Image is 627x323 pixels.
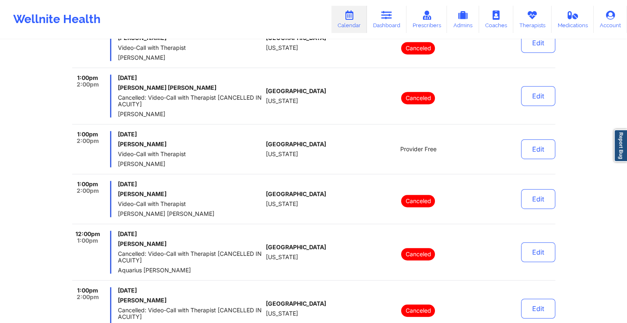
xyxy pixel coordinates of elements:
[118,111,263,117] span: [PERSON_NAME]
[118,131,263,138] span: [DATE]
[401,195,435,207] p: Canceled
[77,187,99,194] span: 2:00pm
[118,307,263,320] span: Cancelled: Video-Call with Therapist [CANCELLED IN ACUITY]
[367,6,406,33] a: Dashboard
[447,6,479,33] a: Admins
[266,88,326,94] span: [GEOGRAPHIC_DATA]
[118,141,263,147] h6: [PERSON_NAME]
[77,138,99,144] span: 2:00pm
[400,146,436,152] span: Provider Free
[118,250,263,264] span: Cancelled: Video-Call with Therapist [CANCELLED IN ACUITY]
[521,242,555,262] button: Edit
[521,86,555,106] button: Edit
[401,92,435,104] p: Canceled
[266,141,326,147] span: [GEOGRAPHIC_DATA]
[266,44,298,51] span: [US_STATE]
[118,44,263,51] span: Video-Call with Therapist
[401,248,435,260] p: Canceled
[406,6,447,33] a: Prescribers
[521,33,555,53] button: Edit
[77,237,98,244] span: 1:00pm
[266,201,298,207] span: [US_STATE]
[77,294,99,300] span: 2:00pm
[77,131,98,138] span: 1:00pm
[118,241,263,247] h6: [PERSON_NAME]
[118,161,263,167] span: [PERSON_NAME]
[266,244,326,250] span: [GEOGRAPHIC_DATA]
[118,75,263,81] span: [DATE]
[118,54,263,61] span: [PERSON_NAME]
[77,181,98,187] span: 1:00pm
[266,98,298,104] span: [US_STATE]
[118,231,263,237] span: [DATE]
[266,310,298,317] span: [US_STATE]
[118,267,263,274] span: Aquarius [PERSON_NAME]
[513,6,552,33] a: Therapists
[118,211,263,217] span: [PERSON_NAME] [PERSON_NAME]
[594,6,627,33] a: Account
[118,94,263,108] span: Cancelled: Video-Call with Therapist [CANCELLED IN ACUITY]
[266,191,326,197] span: [GEOGRAPHIC_DATA]
[521,139,555,159] button: Edit
[614,129,627,162] a: Report Bug
[77,75,98,81] span: 1:00pm
[118,201,263,207] span: Video-Call with Therapist
[77,287,98,294] span: 1:00pm
[479,6,513,33] a: Coaches
[118,84,263,91] h6: [PERSON_NAME] [PERSON_NAME]
[266,254,298,260] span: [US_STATE]
[401,42,435,54] p: Canceled
[521,299,555,318] button: Edit
[118,287,263,294] span: [DATE]
[118,297,263,304] h6: [PERSON_NAME]
[521,189,555,209] button: Edit
[118,151,263,157] span: Video-Call with Therapist
[552,6,594,33] a: Medications
[75,231,100,237] span: 12:00pm
[401,304,435,317] p: Canceled
[266,151,298,157] span: [US_STATE]
[118,181,263,187] span: [DATE]
[266,300,326,307] span: [GEOGRAPHIC_DATA]
[331,6,367,33] a: Calendar
[77,81,99,88] span: 2:00pm
[118,191,263,197] h6: [PERSON_NAME]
